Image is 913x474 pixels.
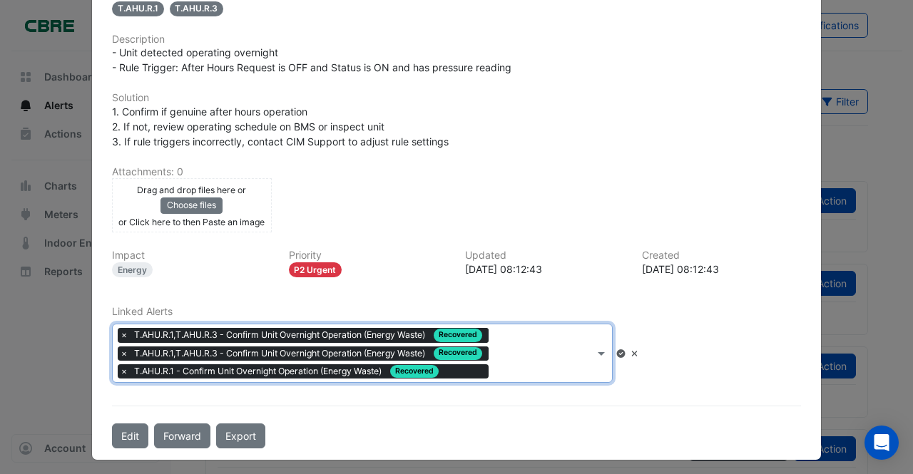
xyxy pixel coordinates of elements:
span: Recovered [434,347,482,360]
div: P2 Urgent [289,262,342,277]
small: Drag and drop files here or [137,185,246,195]
span: - Unit detected operating overnight - Rule Trigger: After Hours Request is OFF and Status is ON a... [112,46,511,73]
h6: Linked Alerts [112,306,801,318]
h6: Priority [289,249,449,262]
span: Recovered [434,329,482,341]
h6: Updated [465,249,625,262]
span: T.AHU.R.1,T.AHU.R.3 - Confirm Unit Overnight Operation (Energy Waste) [131,346,489,361]
span: T.AHU.R.1 - Confirm Unit Overnight Operation (Energy Waste) [131,364,445,378]
button: Choose files [160,197,223,213]
h6: Description [112,34,801,46]
a: Export [216,423,265,448]
span: × [118,328,131,342]
button: Forward [154,423,210,448]
span: × [118,346,131,361]
h6: Solution [112,92,801,104]
span: T.AHU.R.1 [112,1,164,16]
span: × [118,364,131,378]
span: T.AHU.R.1,T.AHU.R.3 - Confirm Unit Overnight Operation (Energy Waste) [131,328,489,342]
span: T.AHU.R.3 [170,1,224,16]
div: [DATE] 08:12:43 [642,262,802,277]
small: or Click here to then Paste an image [118,217,265,227]
h6: Created [642,249,802,262]
div: Energy [112,262,153,277]
span: T.AHU.R.1,T.AHU.R.3 - Confirm Unit Overnight Operation (Energy Waste) [134,329,428,341]
span: 1. Confirm if genuine after hours operation 2. If not, review operating schedule on BMS or inspec... [112,105,449,148]
div: [DATE] 08:12:43 [465,262,625,277]
div: Open Intercom Messenger [864,426,899,460]
h6: Impact [112,249,272,262]
span: Recovered [390,365,439,378]
h6: Attachments: 0 [112,166,801,178]
span: T.AHU.R.1 - Confirm Unit Overnight Operation (Energy Waste) [134,365,384,378]
span: T.AHU.R.1,T.AHU.R.3 - Confirm Unit Overnight Operation (Energy Waste) [134,347,428,360]
button: Edit [112,423,148,448]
